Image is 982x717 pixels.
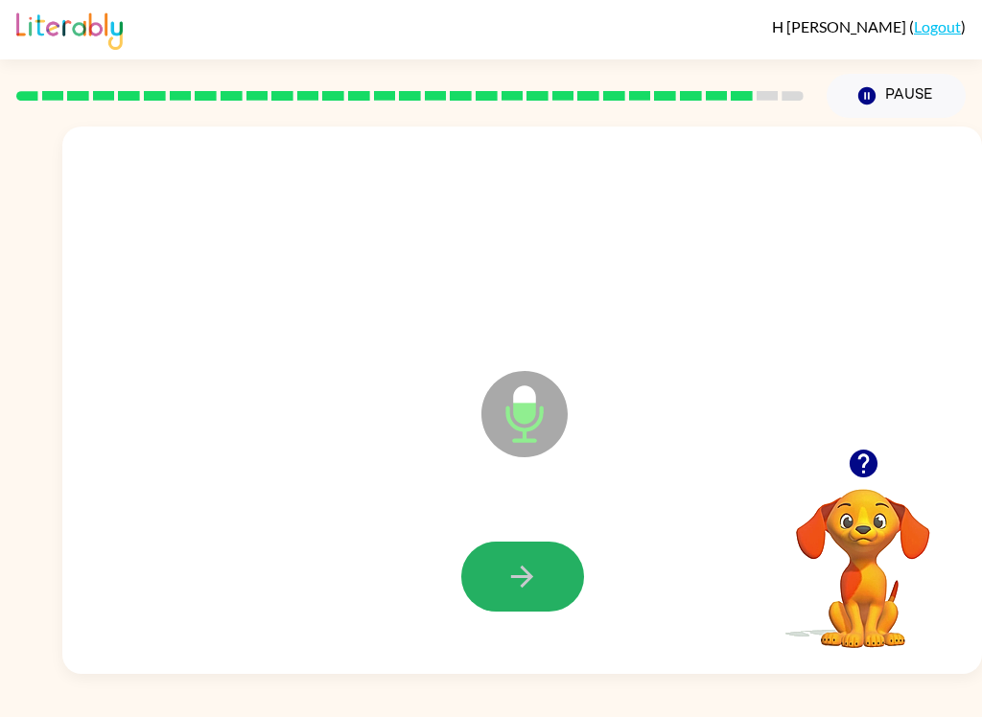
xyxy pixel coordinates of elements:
[772,17,966,35] div: ( )
[767,459,959,651] video: Your browser must support playing .mp4 files to use Literably. Please try using another browser.
[914,17,961,35] a: Logout
[827,74,966,118] button: Pause
[16,8,123,50] img: Literably
[772,17,909,35] span: H [PERSON_NAME]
